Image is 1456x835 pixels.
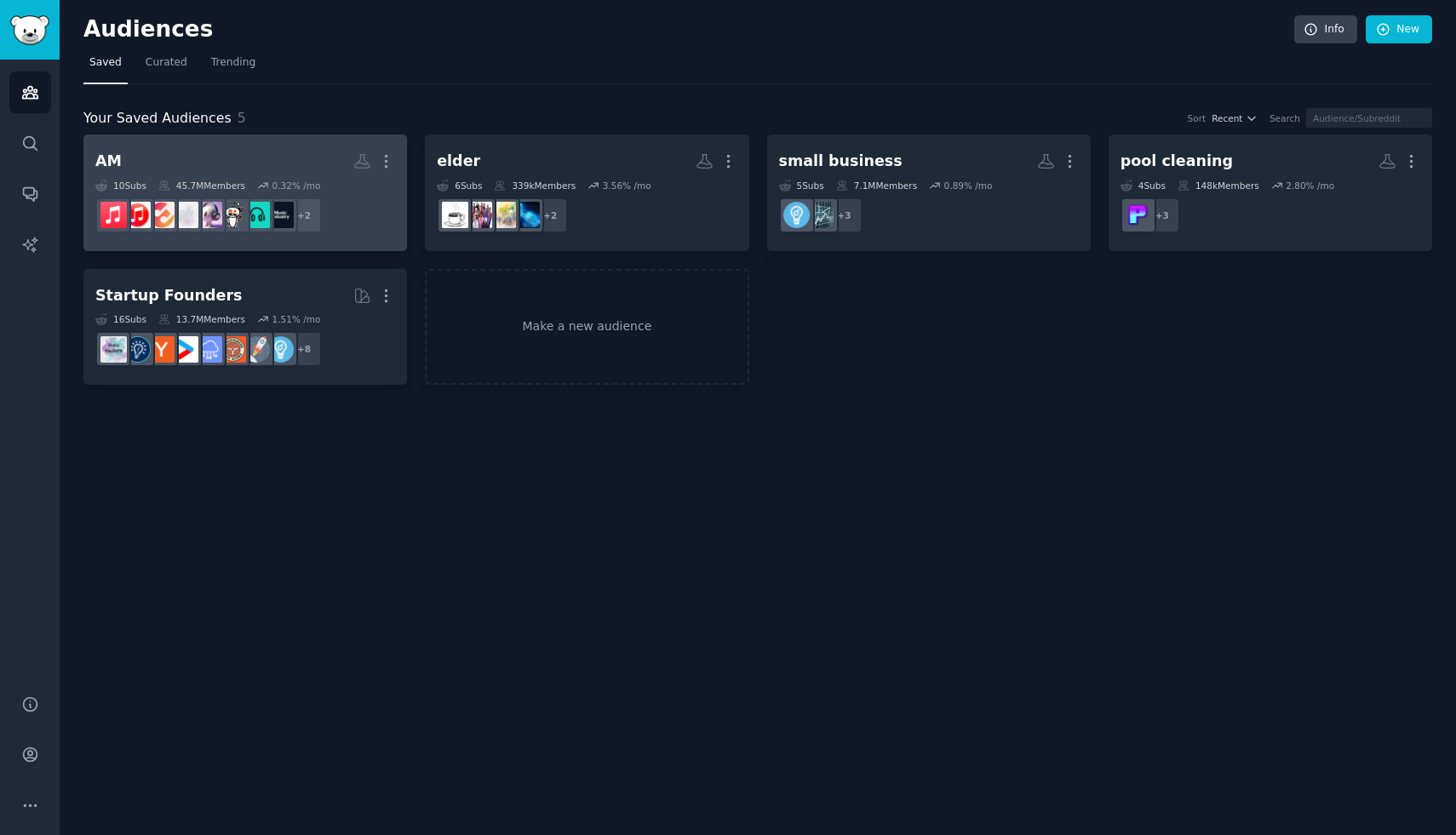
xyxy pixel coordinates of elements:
img: ApplePlaylists [148,202,175,228]
a: AM10Subs45.7MMembers0.32% /mo+2musicindustrymusicsuggestionsLetsTalkMusicMusicappleApplePlaylists... [83,134,407,251]
img: Entrepreneurship [124,336,151,363]
div: 0.32 % /mo [272,180,320,192]
a: Make a new audience [425,269,748,386]
span: Saved [89,55,122,71]
img: startup [172,336,198,363]
div: 7.1M Members [836,180,917,192]
div: Startup Founders [95,285,242,306]
span: Your Saved Audiences [83,108,232,129]
span: Trending [211,55,255,71]
span: Curated [146,55,187,71]
img: apple [172,202,198,228]
a: elder6Subs339kMembers3.56% /mo+2LongevityHubAgingAgingParentseldercare [425,134,748,251]
div: 0.89 % /mo [944,180,993,192]
input: Audience/Subreddit [1306,108,1432,128]
a: small business5Subs7.1MMembers0.89% /mo+3SmallBusinessSellersEntrepreneur [767,134,1091,251]
div: 13.7M Members [158,313,245,325]
a: pool cleaning4Subs148kMembers2.80% /mo+3Poolmaintenance [1109,134,1432,251]
span: 5 [238,110,246,126]
div: + 3 [1144,197,1180,233]
img: musicsuggestions [244,202,270,228]
div: AM [95,151,122,172]
span: Recent [1212,112,1242,124]
div: 4 Sub s [1121,180,1166,192]
div: small business [779,151,903,172]
div: Search [1270,112,1300,124]
img: GummySearch logo [10,15,49,45]
div: pool cleaning [1121,151,1233,172]
div: 6 Sub s [437,180,482,192]
a: Trending [205,49,261,84]
img: SmallBusinessSellers [807,202,834,228]
div: 45.7M Members [158,180,245,192]
a: Saved [83,49,128,84]
img: AppleMusicPlaylists [124,202,151,228]
div: 16 Sub s [95,313,146,325]
h2: Audiences [83,16,1294,43]
img: Music [196,202,222,228]
img: startups [244,336,270,363]
img: AgingParents [466,202,492,228]
div: 1.51 % /mo [272,313,320,325]
img: SaaS [196,336,222,363]
div: + 8 [286,331,322,367]
div: 2.80 % /mo [1286,180,1334,192]
img: AppleMusic [100,202,127,228]
a: Info [1294,15,1357,44]
button: Recent [1212,112,1258,124]
img: ycombinator [148,336,175,363]
img: LongevityHub [513,202,540,228]
img: eldercare [442,202,468,228]
div: + 2 [286,197,322,233]
div: Sort [1188,112,1207,124]
div: 148k Members [1178,180,1259,192]
img: LetsTalkMusic [220,202,246,228]
a: Startup Founders16Subs13.7MMembers1.51% /mo+8EntrepreneurstartupsEntrepreneurRideAlongSaaSstartup... [83,269,407,386]
img: Poolmaintenance [1125,202,1151,228]
div: + 3 [827,197,863,233]
a: Curated [140,49,193,84]
img: musicindustry [267,202,294,228]
div: elder [437,151,480,172]
img: Entrepreneur [267,336,294,363]
img: Entrepreneur [783,202,810,228]
div: 5 Sub s [779,180,824,192]
div: + 2 [532,197,568,233]
a: New [1366,15,1432,44]
div: 3.56 % /mo [603,180,651,192]
div: 10 Sub s [95,180,146,192]
img: indiehackers [100,336,127,363]
img: Aging [490,202,516,228]
div: 339k Members [494,180,576,192]
img: EntrepreneurRideAlong [220,336,246,363]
